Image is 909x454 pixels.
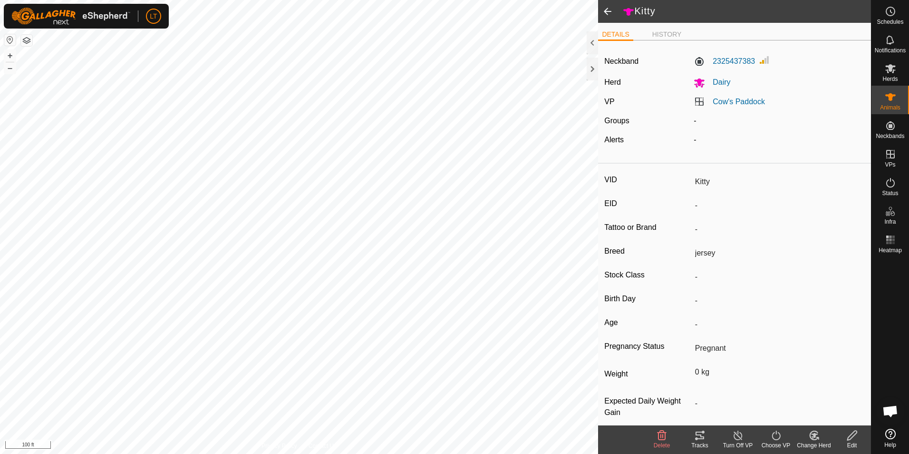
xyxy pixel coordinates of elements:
img: Gallagher Logo [11,8,130,25]
a: Contact Us [309,442,337,450]
span: Herds [882,76,898,82]
label: EID [604,197,691,210]
span: Notifications [875,48,906,53]
label: Weight [604,364,691,384]
button: – [4,62,16,74]
div: Choose VP [757,441,795,450]
img: Signal strength [759,54,770,66]
label: Alerts [604,136,624,144]
label: Groups [604,117,629,125]
span: Heatmap [879,247,902,253]
li: DETAILS [598,30,633,41]
label: Birth Day [604,293,691,305]
label: Breed [604,245,691,257]
span: VPs [885,162,895,168]
button: Reset Map [4,34,16,46]
span: Neckbands [876,133,904,139]
label: Pregnancy Status [604,340,691,353]
label: Stock Class [604,269,691,281]
button: + [4,50,16,61]
div: Open chat [876,397,905,425]
label: Expected Daily Weight Gain [604,395,691,418]
span: Schedules [877,19,903,25]
label: 2325437383 [694,56,755,67]
span: Delete [654,442,670,449]
div: - [690,134,869,146]
span: Help [884,442,896,448]
a: Privacy Policy [261,442,297,450]
div: Edit [833,441,871,450]
label: VP [604,98,614,106]
h2: Kitty [623,5,871,18]
span: Status [882,190,898,196]
div: Change Herd [795,441,833,450]
div: - [690,115,869,127]
a: Help [871,425,909,452]
label: Tattoo or Brand [604,221,691,234]
label: Neckband [604,56,638,67]
button: Map Layers [21,35,32,46]
span: LT [150,11,157,21]
span: Dairy [705,78,730,86]
div: Tracks [681,441,719,450]
label: VID [604,174,691,186]
span: Animals [880,105,900,110]
label: Herd [604,78,621,86]
li: HISTORY [648,30,686,39]
label: Age [604,316,691,329]
span: Infra [884,219,896,225]
a: Cow's Paddock [713,98,765,106]
div: Turn Off VP [719,441,757,450]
